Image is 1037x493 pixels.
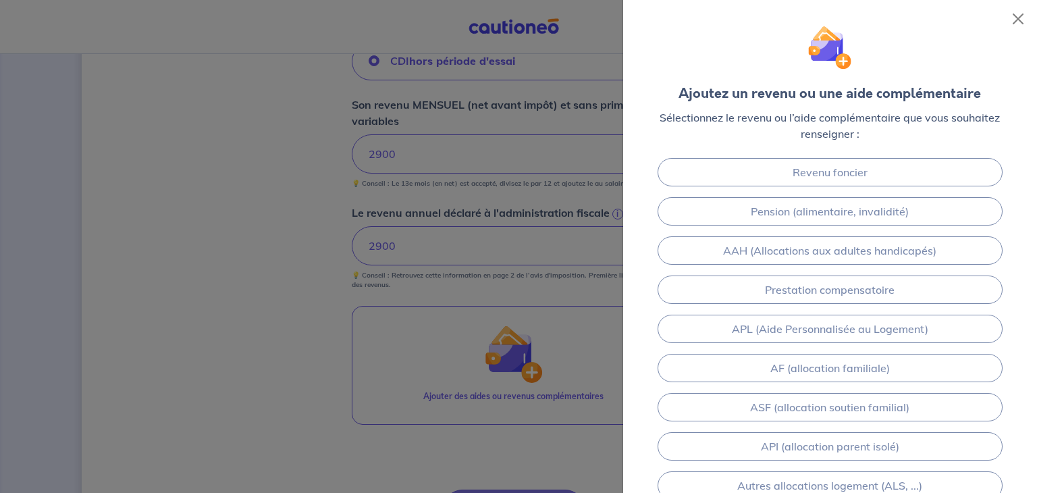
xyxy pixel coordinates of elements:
[658,354,1003,382] a: AF (allocation familiale)
[1007,8,1029,30] button: Close
[679,84,981,104] div: Ajoutez un revenu ou une aide complémentaire
[658,393,1003,421] a: ASF (allocation soutien familial)
[658,276,1003,304] a: Prestation compensatoire
[658,158,1003,186] a: Revenu foncier
[658,236,1003,265] a: AAH (Allocations aux adultes handicapés)
[658,315,1003,343] a: APL (Aide Personnalisée au Logement)
[658,432,1003,461] a: API (allocation parent isolé)
[645,109,1015,142] p: Sélectionnez le revenu ou l’aide complémentaire que vous souhaitez renseigner :
[808,26,852,70] img: illu_wallet.svg
[658,197,1003,226] a: Pension (alimentaire, invalidité)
